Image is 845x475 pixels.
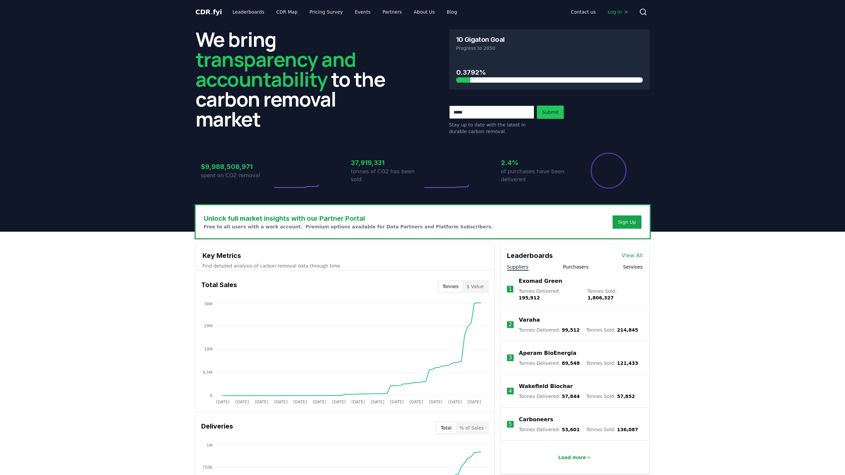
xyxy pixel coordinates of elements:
a: Leaderboards [227,6,270,18]
span: 89,548 [562,360,580,366]
button: Submit [537,106,564,119]
p: Tonnes Delivered : [519,288,581,301]
div: Percentage of sales delivered [590,152,627,189]
h3: 2.4% [501,158,573,168]
p: 1 [508,285,512,293]
span: 214,845 [617,327,638,333]
a: View All [622,252,643,260]
a: Pricing Survey [304,6,348,18]
p: 3 [509,354,512,362]
a: Events [350,6,376,18]
tspan: 29M [204,324,212,328]
p: Tonnes Delivered : [519,327,580,333]
h2: We bring to the carbon removal market [196,29,396,129]
p: Load more [558,454,586,461]
p: Stay up to date with the latest in durable carbon removal. [449,121,534,135]
p: Tonnes Delivered : [519,393,580,400]
a: Wakefield Biochar [519,382,573,390]
tspan: [DATE] [409,400,423,404]
tspan: [DATE] [467,400,481,404]
tspan: [DATE] [235,400,249,404]
a: Carboneers [519,416,553,424]
h3: Leaderboards [507,251,553,261]
p: Tonnes Sold : [586,393,635,400]
p: Find detailed analysis of carbon removal data through time. [203,263,488,269]
tspan: [DATE] [216,400,229,404]
span: transparency and accountability [196,45,356,93]
a: Varaha [519,316,540,324]
tspan: [DATE] [390,400,404,404]
button: % of Sales [456,423,488,433]
p: Tonnes Delivered : [519,360,580,366]
p: Free to all users with a work account. Premium options available for Data Partners and Platform S... [204,223,493,230]
a: Blog [442,6,463,18]
span: . [211,8,213,16]
span: 195,912 [519,295,540,300]
h3: 37,919,331 [351,158,423,168]
h3: Total Sales [201,280,237,293]
button: Suppliers [507,264,529,270]
a: CDR Map [271,6,303,18]
h3: Unlock full market insights with our Partner Portal [204,213,493,223]
p: spent on CO2 removal [201,172,273,180]
span: 57,852 [617,394,635,399]
button: Tonnes [439,281,463,292]
p: Tonnes Delivered : [519,426,580,433]
a: Exomad Green [519,277,562,285]
p: 2 [509,321,512,329]
tspan: [DATE] [255,400,268,404]
p: Tonnes Sold : [587,288,642,301]
p: of purchases have been delivered [501,168,573,184]
a: About Us [408,6,440,18]
p: 4 [509,387,512,395]
span: 99,512 [562,327,580,333]
tspan: 38M [204,302,212,306]
nav: Main [227,6,462,18]
tspan: [DATE] [274,400,288,404]
tspan: 1M [207,443,212,448]
tspan: 750K [202,465,213,470]
button: Total [437,423,456,433]
button: Purchasers [563,264,589,270]
tspan: [DATE] [371,400,384,404]
p: Tonnes Sold : [586,327,638,333]
tspan: [DATE] [332,400,346,404]
button: $ Value [463,281,488,292]
span: 1,806,327 [587,295,614,300]
p: tonnes of CO2 has been sold [351,168,423,184]
tspan: [DATE] [448,400,462,404]
a: Partners [377,6,407,18]
tspan: 9.5M [203,370,212,375]
span: 53,601 [562,427,580,432]
tspan: [DATE] [293,400,307,404]
button: Services [623,264,642,270]
span: CDR fyi [196,8,222,16]
p: Progress to 2050 [456,45,643,51]
p: Tonnes Sold : [586,360,638,366]
tspan: 0 [210,393,212,398]
h3: 0.3792% [456,67,643,77]
h3: 10 Gigaton Goal [456,36,505,43]
tspan: 19M [204,347,212,352]
button: Sign Up [613,215,641,229]
h3: $9,988,506,971 [201,162,273,172]
span: 57,844 [562,394,580,399]
h3: Deliveries [201,421,233,435]
span: 121,433 [617,360,638,366]
nav: Main [565,6,634,18]
h3: Key Metrics [203,251,488,261]
a: Contact us [565,6,601,18]
p: Tonnes Sold : [586,426,638,433]
tspan: [DATE] [351,400,365,404]
p: 5 [509,420,512,428]
a: Sign Up [618,219,636,225]
a: Aperam BioEnergia [519,349,576,357]
a: Log in [602,6,634,18]
tspan: [DATE] [429,400,442,404]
